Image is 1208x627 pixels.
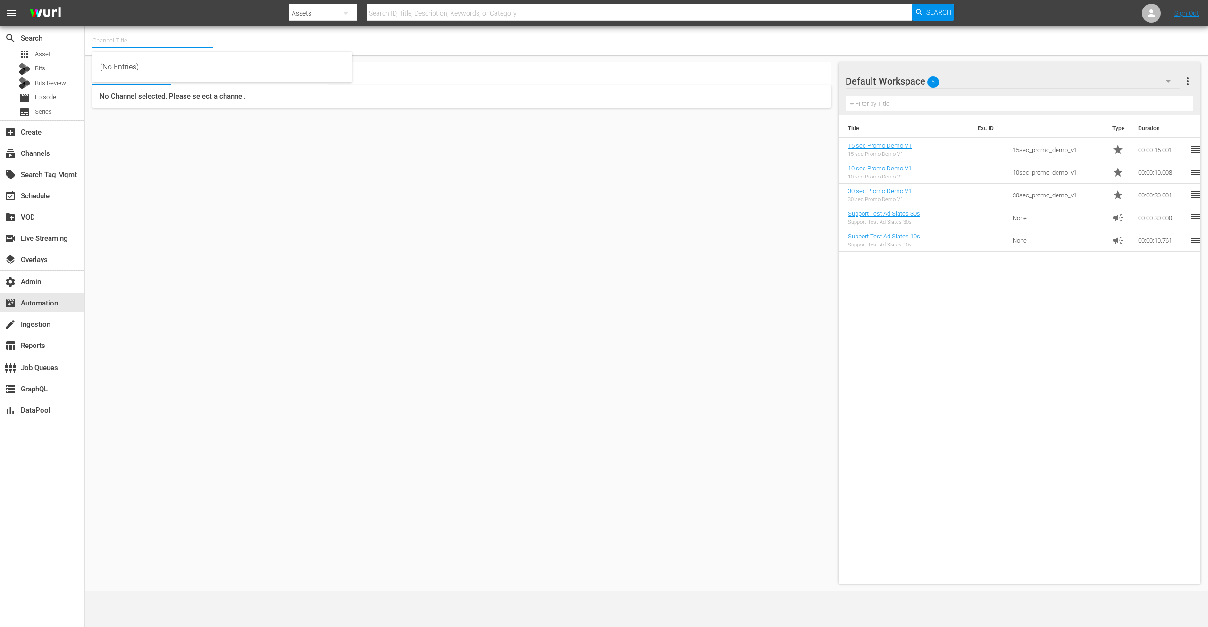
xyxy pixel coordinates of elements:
td: 00:00:10.008 [1134,161,1186,184]
span: VOD [5,212,16,223]
th: Title [839,115,972,142]
button: Search [912,4,954,21]
td: 00:00:10.761 [1134,229,1186,252]
span: Overlays [5,254,16,265]
div: Support Test Ad Slates 10s [848,242,920,248]
button: more_vert [1182,70,1193,93]
span: Ad [1112,235,1124,246]
span: Asset [35,50,50,59]
span: Search Tag Mgmt [5,169,16,180]
span: Series [19,106,30,118]
td: 30sec_promo_demo_v1 [1009,184,1108,206]
span: Promo [1112,189,1124,201]
span: reorder [1190,144,1201,155]
span: more_vert [1182,76,1193,87]
span: Automation [5,297,16,309]
span: Promo [1112,167,1124,178]
span: GraphQL [5,383,16,395]
span: reorder [1190,234,1201,246]
span: Asset [19,49,30,60]
span: 5 [927,72,939,92]
div: Bits Review [19,77,30,89]
div: Support Test Ad Slates 30s [848,219,920,225]
a: Support Test Ad Slates 10s [848,233,920,240]
td: None [1009,206,1108,229]
span: Bits Review [35,78,66,88]
span: Episode [35,93,56,102]
div: 10 sec Promo Demo V1 [848,174,912,180]
img: ans4CAIJ8jUAAAAAAAAAAAAAAAAAAAAAAAAgQb4GAAAAAAAAAAAAAAAAAAAAAAAAJMjXAAAAAAAAAAAAAAAAAAAAAAAAgAT5G... [23,2,68,25]
span: Ingestion [5,319,16,330]
span: reorder [1190,212,1201,223]
td: 15sec_promo_demo_v1 [1009,138,1108,161]
td: 00:00:15.001 [1134,138,1186,161]
div: 30 sec Promo Demo V1 [848,196,912,203]
td: 00:00:30.001 [1134,184,1186,206]
span: Search [926,4,951,21]
th: Ext. ID [972,115,1107,142]
span: DataPool [5,405,16,416]
a: 30 sec Promo Demo V1 [848,187,912,195]
div: 15 sec Promo Demo V1 [848,151,912,157]
a: 10 sec Promo Demo V1 [848,165,912,172]
span: reorder [1190,166,1201,178]
span: menu [6,8,17,19]
span: Search [5,33,16,44]
div: (No Entries) [100,56,344,78]
span: Bits [35,64,45,73]
span: Live Streaming [5,233,16,244]
span: Episode [19,92,30,103]
h5: No Channel selected. Please select a channel. [92,85,831,108]
td: 10sec_promo_demo_v1 [1009,161,1108,184]
th: Duration [1132,115,1189,142]
td: 00:00:30.000 [1134,206,1186,229]
span: Create [5,127,16,138]
span: Promo [1112,144,1124,155]
a: 15 sec Promo Demo V1 [848,142,912,149]
span: Schedule [5,190,16,202]
span: Series [35,107,52,117]
div: Ad Slates 0 [92,85,831,108]
span: Job Queues [5,362,16,373]
div: Bits [19,63,30,75]
div: Default Workspace [846,68,1179,94]
th: Type [1107,115,1132,142]
td: None [1009,229,1108,252]
span: Reports [5,340,16,351]
a: Sign Out [1174,9,1199,17]
span: reorder [1190,189,1201,200]
span: Channels [5,148,16,159]
span: Admin [5,276,16,288]
span: Ad [1112,212,1124,223]
a: Support Test Ad Slates 30s [848,210,920,217]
